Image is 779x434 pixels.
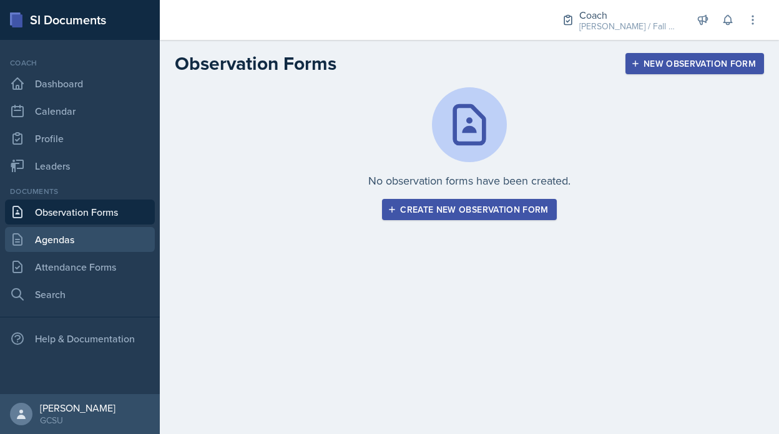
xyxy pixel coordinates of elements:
div: GCSU [40,414,115,427]
button: New Observation Form [625,53,764,74]
div: Help & Documentation [5,326,155,351]
p: No observation forms have been created. [368,172,571,189]
div: Coach [579,7,679,22]
div: New Observation Form [634,59,756,69]
div: Create new observation form [390,205,548,215]
a: Calendar [5,99,155,123]
a: Profile [5,126,155,151]
div: [PERSON_NAME] / Fall 2025 [579,20,679,33]
a: Dashboard [5,71,155,96]
h2: Observation Forms [175,52,336,75]
div: Documents [5,186,155,197]
a: Leaders [5,153,155,178]
button: Create new observation form [382,199,556,220]
a: Search [5,282,155,307]
a: Agendas [5,227,155,252]
a: Attendance Forms [5,254,155,279]
div: Coach [5,57,155,69]
div: [PERSON_NAME] [40,402,115,414]
a: Observation Forms [5,200,155,224]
